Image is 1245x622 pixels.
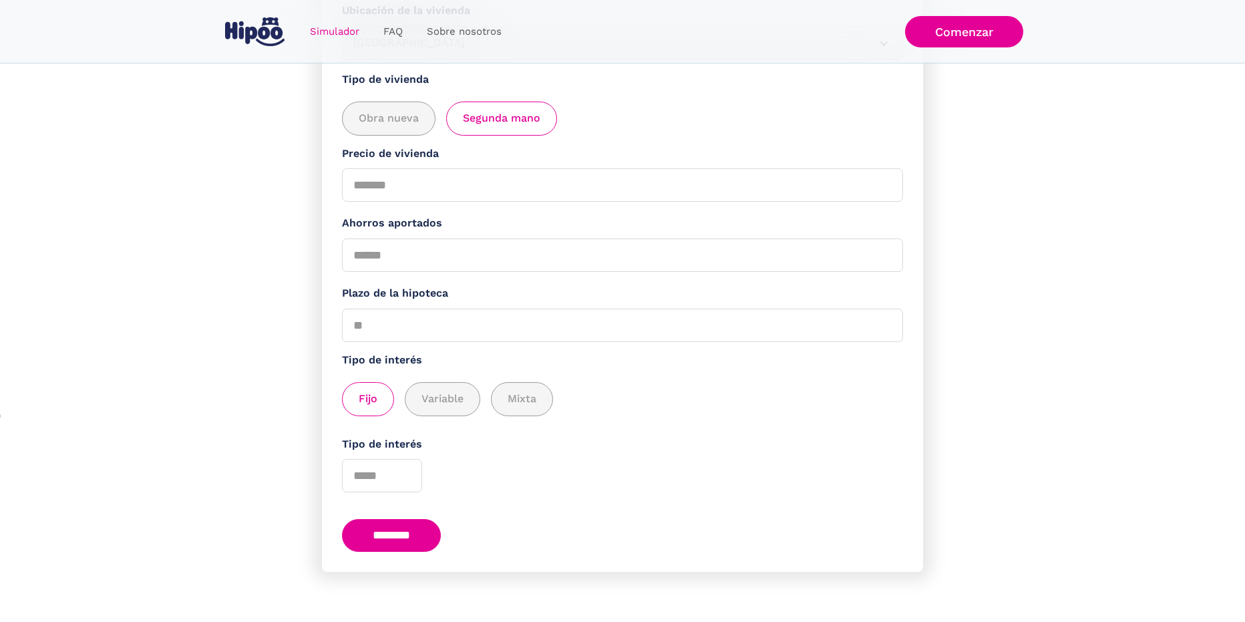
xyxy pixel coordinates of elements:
label: Tipo de vivienda [342,71,903,88]
label: Tipo de interés [342,436,903,453]
span: Segunda mano [463,110,540,127]
a: Comenzar [905,16,1023,47]
span: Variable [421,391,464,408]
label: Plazo de la hipoteca [342,285,903,302]
div: add_description_here [342,102,903,136]
a: Sobre nosotros [415,19,514,45]
a: Simulador [298,19,371,45]
label: Ahorros aportados [342,215,903,232]
label: Tipo de interés [342,352,903,369]
span: Fijo [359,391,377,408]
span: Mixta [508,391,536,408]
span: Obra nueva [359,110,419,127]
div: add_description_here [342,382,903,416]
label: Precio de vivienda [342,146,903,162]
a: home [222,12,287,51]
a: FAQ [371,19,415,45]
